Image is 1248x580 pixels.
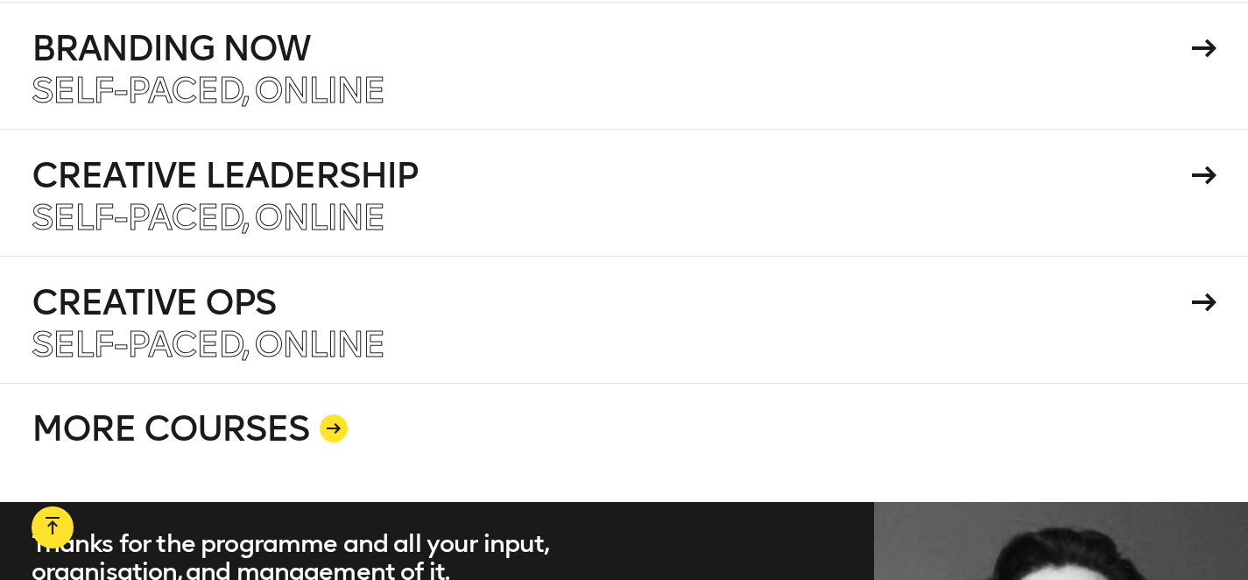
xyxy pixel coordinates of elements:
h4: Creative Leadership [32,158,1187,193]
h4: Branding Now [32,31,1187,66]
span: Self-paced, Online [32,323,384,365]
h4: Creative Ops [32,285,1187,320]
a: MORE COURSES [32,383,1217,502]
span: Self-paced, Online [32,196,384,238]
span: Self-paced, Online [32,69,384,111]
